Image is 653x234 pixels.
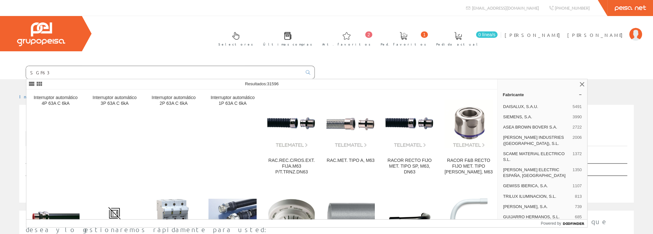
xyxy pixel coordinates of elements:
[17,22,65,46] img: Grupo Peisa
[326,202,375,231] img: Tubo rigido gris enchufable Rexa 63mm para exterior Aiscan
[208,95,257,106] div: Interruptor automático 1P 63A C 6kA
[85,90,144,182] a: Interruptor automático 3P 63A C 6kA
[503,194,572,199] span: TRILUX ILUMINACION, S.L.
[572,151,582,163] span: 1372
[503,104,570,110] span: DAISALUX, S.A.U.
[572,167,582,179] span: 1350
[563,163,627,176] th: Datos
[476,31,498,38] span: 0 línea/s
[365,31,372,38] span: 2
[212,27,256,50] a: Selectores
[505,27,642,33] a: [PERSON_NAME] [PERSON_NAME]
[26,66,302,79] input: Buscar ...
[572,114,582,120] span: 3990
[505,32,626,38] span: [PERSON_NAME] [PERSON_NAME]
[503,183,570,189] span: GEWISS IBERICA, S.A.
[575,214,582,220] span: 685
[316,27,374,50] a: 2 Art. favoritos
[263,41,312,47] span: Últimas compras
[572,104,582,110] span: 5491
[503,114,570,120] span: SIEMENS, S.A.
[326,158,375,163] div: RAC.MET. TIPO A, M63
[385,205,434,229] img: Curva Blind.roscado Negro Metrica 63 (1)
[439,90,498,182] a: RACOR F&B RECTO FIJO MET. TIPO SAM, M63 RACOR F&B RECTO FIJO MET. TIPO [PERSON_NAME], M63
[245,81,279,86] span: Resultados:
[267,81,278,86] span: 31596
[503,135,570,146] span: [PERSON_NAME] INDUSTRIES ([GEOGRAPHIC_DATA]), S.L.
[381,41,426,47] span: Ped. favoritos
[503,214,572,220] span: GUIJARRO HERMANOS, S.L.
[26,90,85,182] a: Interruptor automático 4P 63A C 6kA
[267,158,316,175] div: RAC.REC.C/ROS.EXT.FIJA.M63 P/T.TRNZ.DN63
[385,158,434,175] div: RACOR RECTO FIJO MET. TIPO SP, M63, DN63
[267,99,316,148] img: RAC.REC.C/ROS.EXT.FIJA.M63 P/T.TRNZ.DN63
[436,41,480,47] span: Pedido actual
[503,151,570,163] span: SCAME MATERIAL ELECTRICO S.L.
[144,90,203,182] a: Interruptor automático 2P 63A C 6kA
[385,99,434,148] img: RACOR RECTO FIJO MET. TIPO SP, M63, DN63
[203,90,262,182] a: Interruptor automático 1P 63A C 6kA
[575,194,582,199] span: 813
[541,220,587,227] a: Powered by
[149,95,198,106] div: Interruptor automático 2P 63A C 6kA
[326,99,375,148] img: RAC.MET. TIPO A, M63
[374,27,429,50] a: 1 Ped. favoritos
[541,221,561,226] span: Powered by
[472,5,539,11] span: [EMAIL_ADDRESS][DOMAIN_NAME]
[498,89,587,100] a: Fabricante
[572,183,582,189] span: 1107
[380,90,439,182] a: RACOR RECTO FIJO MET. TIPO SP, M63, DN63 RACOR RECTO FIJO MET. TIPO SP, M63, DN63
[31,95,80,106] div: Interruptor automático 4P 63A C 6kA
[26,218,607,233] span: Si no ha encontrado algún artículo en nuestro catálogo introduzca aquí la cantidad y la descripci...
[445,99,493,148] img: RACOR F&B RECTO FIJO MET. TIPO SAM, M63
[503,204,572,210] span: [PERSON_NAME], S.A.
[503,167,570,179] span: [PERSON_NAME] ELECTRIC ESPAÑA, [GEOGRAPHIC_DATA]
[218,41,253,47] span: Selectores
[503,124,570,130] span: ASEA BROWN BOVERI S.A.
[421,31,428,38] span: 1
[572,135,582,146] span: 2006
[257,27,315,50] a: Últimas compras
[575,204,582,210] span: 739
[572,124,582,130] span: 2722
[445,158,493,175] div: RACOR F&B RECTO FIJO MET. TIPO [PERSON_NAME], M63
[322,41,371,47] span: Art. favoritos
[555,5,590,11] span: [PHONE_NUMBER]
[90,95,139,106] div: Interruptor automático 3P 63A C 6kA
[262,90,321,182] a: RAC.REC.C/ROS.EXT.FIJA.M63 P/T.TRNZ.DN63 RAC.REC.C/ROS.EXT.FIJA.M63 P/T.TRNZ.DN63
[321,90,380,182] a: RAC.MET. TIPO A, M63 RAC.MET. TIPO A, M63
[19,94,47,99] a: Inicio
